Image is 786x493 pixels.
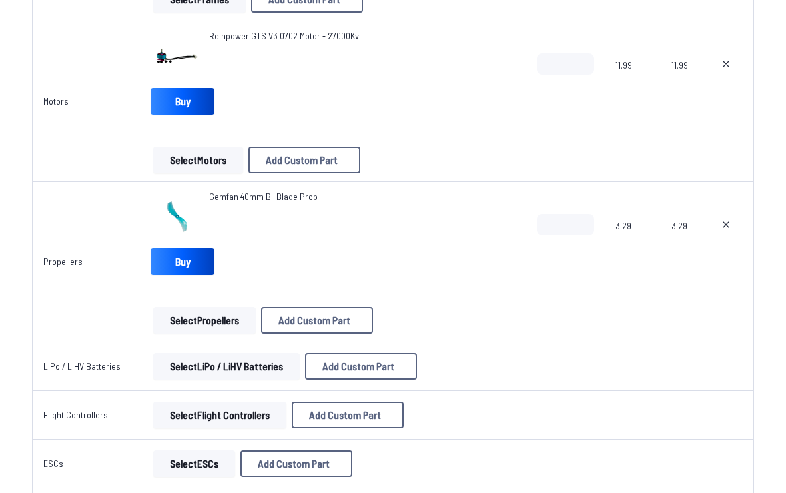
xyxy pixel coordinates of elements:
[292,402,404,428] button: Add Custom Part
[151,450,238,477] a: SelectESCs
[153,450,235,477] button: SelectESCs
[240,450,352,477] button: Add Custom Part
[615,214,650,278] span: 3.29
[309,410,381,420] span: Add Custom Part
[671,214,688,278] span: 3.29
[43,360,121,372] a: LiPo / LiHV Batteries
[153,402,286,428] button: SelectFlight Controllers
[151,353,302,380] a: SelectLiPo / LiHV Batteries
[151,29,204,83] img: image
[261,307,373,334] button: Add Custom Part
[209,190,318,203] a: Gemfan 40mm Bi-Blade Prop
[258,458,330,469] span: Add Custom Part
[153,307,256,334] button: SelectPropellers
[151,147,246,173] a: SelectMotors
[151,190,204,243] img: image
[43,95,69,107] a: Motors
[248,147,360,173] button: Add Custom Part
[43,458,63,469] a: ESCs
[278,315,350,326] span: Add Custom Part
[151,248,214,275] a: Buy
[671,53,688,117] span: 11.99
[266,155,338,165] span: Add Custom Part
[615,53,650,117] span: 11.99
[151,88,214,115] a: Buy
[305,353,417,380] button: Add Custom Part
[43,256,83,267] a: Propellers
[43,409,108,420] a: Flight Controllers
[153,147,243,173] button: SelectMotors
[209,191,318,202] span: Gemfan 40mm Bi-Blade Prop
[209,29,359,43] a: Rcinpower GTS V3 0702 Motor - 27000Kv
[322,361,394,372] span: Add Custom Part
[151,402,289,428] a: SelectFlight Controllers
[209,30,359,41] span: Rcinpower GTS V3 0702 Motor - 27000Kv
[153,353,300,380] button: SelectLiPo / LiHV Batteries
[151,307,258,334] a: SelectPropellers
